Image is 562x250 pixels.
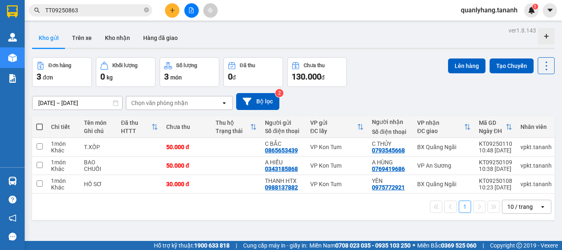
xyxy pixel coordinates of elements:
[8,33,17,42] img: warehouse-icon
[520,144,552,150] div: vpkt.tananh
[107,74,113,81] span: kg
[51,166,76,172] div: Khác
[188,7,194,13] span: file-add
[216,128,250,134] div: Trạng thái
[479,128,506,134] div: Ngày ĐH
[236,241,237,250] span: |
[131,99,188,107] div: Chọn văn phòng nhận
[413,244,415,247] span: ⚪️
[34,7,40,13] span: search
[100,72,105,82] span: 0
[166,162,207,169] div: 50.000 đ
[372,166,405,172] div: 0769419686
[372,178,409,184] div: YÊN
[65,28,98,48] button: Trên xe
[509,26,536,35] div: ver 1.8.143
[310,119,357,126] div: VP gửi
[459,201,471,213] button: 1
[265,119,302,126] div: Người gửi
[372,184,405,191] div: 0975772921
[309,241,411,250] span: Miền Nam
[8,74,17,83] img: solution-icon
[211,116,261,138] th: Toggle SortBy
[51,178,76,184] div: 1 món
[98,28,137,48] button: Kho nhận
[265,147,298,154] div: 0865653439
[43,74,53,81] span: đơn
[372,129,409,135] div: Số điện thoại
[166,124,207,130] div: Chưa thu
[483,241,484,250] span: |
[417,119,464,126] div: VP nhận
[154,241,230,250] span: Hỗ trợ kỹ thuật:
[9,214,16,222] span: notification
[121,128,151,134] div: HTTT
[84,181,113,187] div: HỒ SƠ
[51,159,76,166] div: 1 món
[170,74,182,81] span: món
[236,93,279,110] button: Bộ lọc
[170,7,175,13] span: plus
[96,57,156,87] button: Khối lượng0kg
[507,203,533,211] div: 10 / trang
[479,166,512,172] div: 10:38 [DATE]
[520,181,552,187] div: vpkt.tananh
[479,147,512,154] div: 10:48 [DATE]
[121,119,151,126] div: Đã thu
[479,159,512,166] div: KT09250109
[8,54,17,62] img: warehouse-icon
[417,162,471,169] div: VP An Sương
[32,28,65,48] button: Kho gửi
[543,3,557,18] button: caret-down
[448,58,485,73] button: Lên hàng
[490,58,534,73] button: Tạo Chuyến
[223,57,283,87] button: Đã thu0đ
[7,5,18,18] img: logo-vxr
[137,28,184,48] button: Hàng đã giao
[49,63,71,68] div: Đơn hàng
[417,181,471,187] div: BX Quãng Ngãi
[45,6,142,15] input: Tìm tên, số ĐT hoặc mã đơn
[232,74,236,81] span: đ
[310,128,357,134] div: ĐC lấy
[417,241,476,250] span: Miền Bắc
[532,4,538,9] sup: 1
[417,144,471,150] div: BX Quãng Ngãi
[51,140,76,147] div: 1 món
[304,63,325,68] div: Chưa thu
[37,72,41,82] span: 3
[51,124,76,130] div: Chi tiết
[528,7,535,14] img: icon-new-feature
[372,140,409,147] div: C THỦY
[221,100,228,106] svg: open
[520,162,552,169] div: vpkt.tananh
[479,184,512,191] div: 10:23 [DATE]
[265,166,298,172] div: 0343185868
[538,28,555,44] div: Tạo kho hàng mới
[310,162,364,169] div: VP Kon Tum
[228,72,232,82] span: 0
[207,7,213,13] span: aim
[144,7,149,14] span: close-circle
[51,147,76,154] div: Khác
[287,57,347,87] button: Chưa thu130.000đ
[539,203,546,210] svg: open
[516,243,522,248] span: copyright
[454,5,524,15] span: quanlyhang.tananh
[479,140,512,147] div: KT09250110
[417,128,464,134] div: ĐC giao
[166,181,207,187] div: 30.000 đ
[310,181,364,187] div: VP Kon Tum
[160,57,219,87] button: Số lượng3món
[144,7,149,12] span: close-circle
[184,3,199,18] button: file-add
[176,63,197,68] div: Số lượng
[194,242,230,249] strong: 1900 633 818
[475,116,516,138] th: Toggle SortBy
[216,119,250,126] div: Thu hộ
[203,3,218,18] button: aim
[243,241,307,250] span: Cung cấp máy in - giấy in:
[292,72,321,82] span: 130.000
[164,72,169,82] span: 3
[335,242,411,249] strong: 0708 023 035 - 0935 103 250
